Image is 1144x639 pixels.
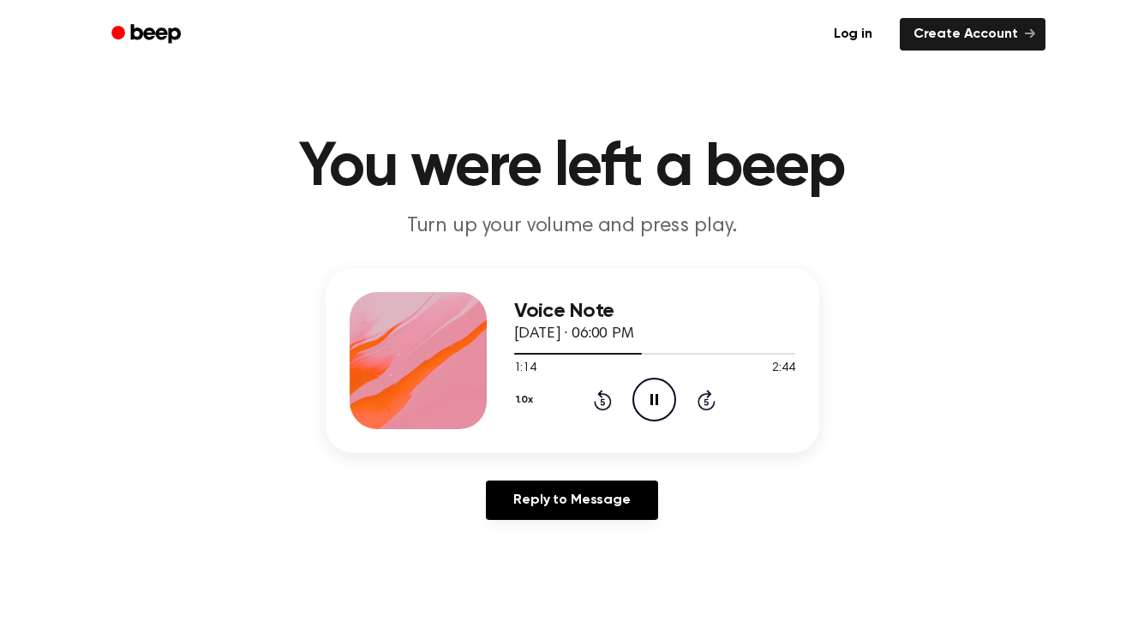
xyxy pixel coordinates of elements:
[772,360,794,378] span: 2:44
[514,385,540,415] button: 1.0x
[134,137,1011,199] h1: You were left a beep
[514,360,536,378] span: 1:14
[900,18,1045,51] a: Create Account
[817,15,889,54] a: Log in
[99,18,196,51] a: Beep
[514,326,634,342] span: [DATE] · 06:00 PM
[486,481,657,520] a: Reply to Message
[243,212,901,241] p: Turn up your volume and press play.
[514,300,795,323] h3: Voice Note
